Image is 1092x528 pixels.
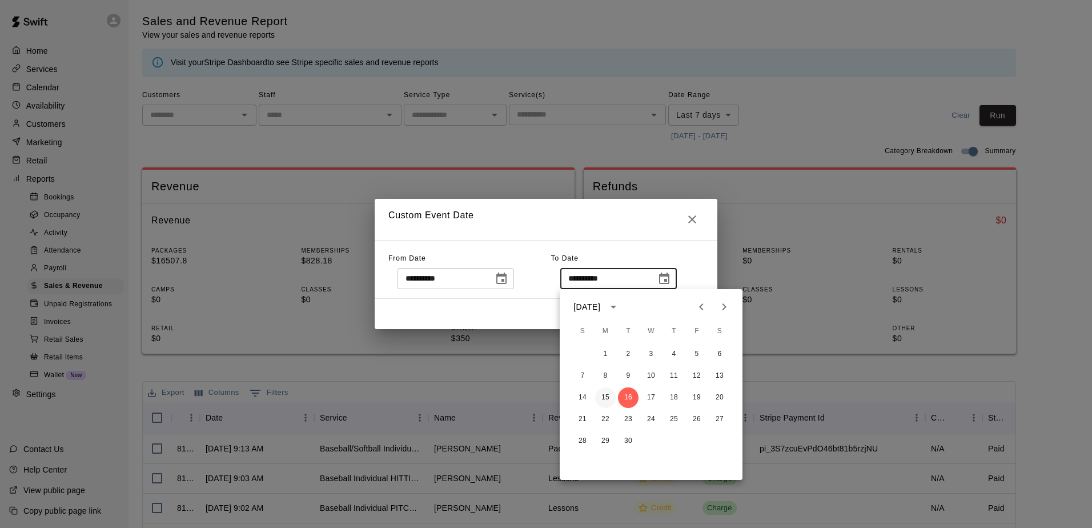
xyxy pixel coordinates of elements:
button: 9 [618,366,639,386]
button: 27 [709,409,730,430]
button: 22 [595,409,616,430]
span: From Date [388,254,426,262]
button: 21 [572,409,593,430]
button: 2 [618,344,639,365]
button: 28 [572,431,593,451]
button: calendar view is open, switch to year view [604,297,623,317]
button: 23 [618,409,639,430]
span: Sunday [572,320,593,343]
span: Saturday [709,320,730,343]
button: 26 [686,409,707,430]
button: Next month [713,295,736,318]
h2: Custom Event Date [375,199,717,240]
button: 13 [709,366,730,386]
button: 6 [709,344,730,365]
button: 3 [641,344,661,365]
button: 10 [641,366,661,386]
button: 14 [572,387,593,408]
button: 20 [709,387,730,408]
button: 8 [595,366,616,386]
button: 12 [686,366,707,386]
span: Thursday [664,320,684,343]
button: 7 [572,366,593,386]
div: [DATE] [573,301,600,313]
button: 15 [595,387,616,408]
button: 29 [595,431,616,451]
button: 24 [641,409,661,430]
button: 18 [664,387,684,408]
button: 25 [664,409,684,430]
button: 30 [618,431,639,451]
button: Close [681,208,704,231]
button: 11 [664,366,684,386]
button: Choose date, selected date is Sep 16, 2025 [653,267,676,290]
button: 19 [686,387,707,408]
button: 16 [618,387,639,408]
span: Tuesday [618,320,639,343]
button: 17 [641,387,661,408]
span: To Date [551,254,579,262]
button: 4 [664,344,684,365]
button: 1 [595,344,616,365]
button: Choose date, selected date is Sep 15, 2025 [490,267,513,290]
span: Monday [595,320,616,343]
span: Friday [686,320,707,343]
button: Previous month [690,295,713,318]
button: 5 [686,344,707,365]
span: Wednesday [641,320,661,343]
